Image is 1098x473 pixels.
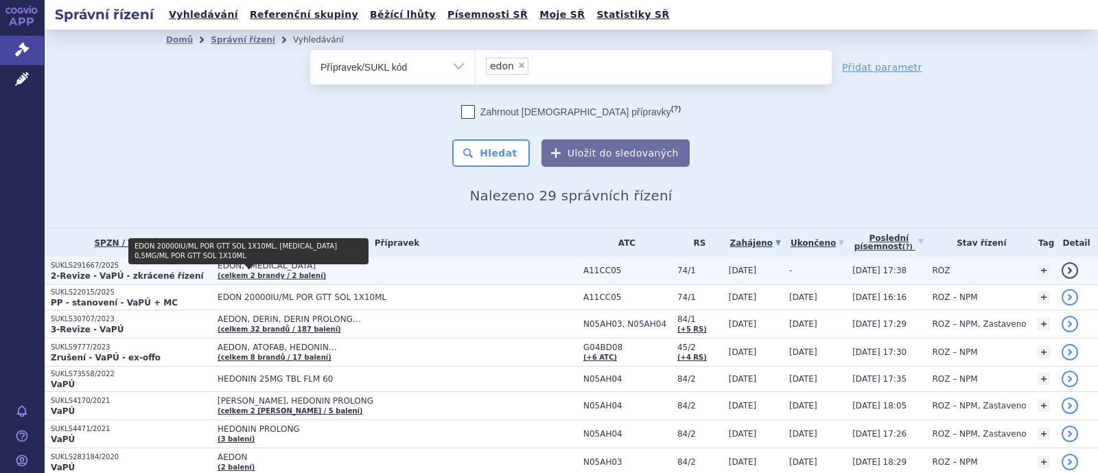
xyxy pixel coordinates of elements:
[51,261,211,270] p: SUKLS291667/2025
[443,5,532,24] a: Písemnosti SŘ
[789,266,792,275] span: -
[583,319,670,329] span: N05AH03, N05AH04
[218,374,561,384] span: HEDONIN 25MG TBL FLM 60
[218,463,255,471] a: (2 balení)
[366,5,440,24] a: Běžící lhůty
[1038,400,1050,412] a: +
[211,35,275,45] a: Správní řízení
[1055,229,1098,257] th: Detail
[51,424,211,434] p: SUKLS4471/2021
[677,343,722,352] span: 45/2
[583,292,670,302] span: A11CC05
[671,104,681,113] abbr: (?)
[1038,264,1050,277] a: +
[1062,316,1078,332] a: detail
[541,139,690,167] button: Uložit do sledovaných
[583,457,670,467] span: N05AH03
[452,139,530,167] button: Hledat
[729,292,757,302] span: [DATE]
[583,429,670,439] span: N05AH04
[1038,428,1050,440] a: +
[51,380,75,389] strong: VaPÚ
[852,319,907,329] span: [DATE] 17:29
[1062,344,1078,360] a: detail
[1062,262,1078,279] a: detail
[51,452,211,462] p: SUKLS283184/2020
[852,347,907,357] span: [DATE] 17:30
[677,429,722,439] span: 84/2
[44,5,165,24] h2: Správní řízení
[517,61,526,69] span: ×
[246,5,362,24] a: Referenční skupiny
[211,229,576,257] th: Přípravek
[852,374,907,384] span: [DATE] 17:35
[592,5,673,24] a: Statistiky SŘ
[51,353,161,362] strong: Zrušení - VaPÚ - ex-offo
[218,292,561,302] span: EDON 20000IU/ML POR GTT SOL 1X10ML
[51,325,124,334] strong: 3-Revize - VaPÚ
[932,457,977,467] span: ROZ – NPM
[842,60,922,74] a: Přidat parametr
[1038,318,1050,330] a: +
[789,429,817,439] span: [DATE]
[789,457,817,467] span: [DATE]
[218,424,561,434] span: HEDONIN PROLONG
[677,457,722,467] span: 84/2
[218,407,362,415] a: (celkem 2 [PERSON_NAME] / 5 balení)
[51,233,211,253] a: SPZN / Typ SŘ
[932,319,1026,329] span: ROZ – NPM, Zastaveno
[932,292,977,302] span: ROZ – NPM
[729,233,782,253] a: Zahájeno
[51,298,178,308] strong: PP - stanovení - VaPÚ + MC
[51,435,75,444] strong: VaPÚ
[932,347,977,357] span: ROZ – NPM
[789,292,817,302] span: [DATE]
[677,314,722,324] span: 84/1
[1031,229,1055,257] th: Tag
[852,229,925,257] a: Poslednípísemnost(?)
[852,266,907,275] span: [DATE] 17:38
[583,401,670,411] span: N05AH04
[789,347,817,357] span: [DATE]
[218,435,255,443] a: (3 balení)
[677,354,707,361] a: (+4 RS)
[51,343,211,352] p: SUKLS9777/2023
[729,457,757,467] span: [DATE]
[1038,346,1050,358] a: +
[670,229,722,257] th: RS
[218,354,331,361] a: (celkem 8 brandů / 17 balení)
[925,229,1031,257] th: Stav řízení
[583,343,670,352] span: G04BD08
[51,396,211,406] p: SUKLS4170/2021
[1062,397,1078,414] a: detail
[51,288,211,297] p: SUKLS22015/2025
[789,233,845,253] a: Ukončeno
[729,401,757,411] span: [DATE]
[218,314,561,324] span: AEDON, DERIN, DERIN PROLONG…
[729,374,757,384] span: [DATE]
[218,343,561,352] span: AEDON, ATOFAB, HEDONIN…
[677,401,722,411] span: 84/2
[51,406,75,416] strong: VaPÚ
[852,457,907,467] span: [DATE] 18:29
[218,261,561,270] span: EDON, [MEDICAL_DATA]
[852,292,907,302] span: [DATE] 16:16
[583,374,670,384] span: N05AH04
[490,61,514,71] span: edon
[789,401,817,411] span: [DATE]
[51,369,211,379] p: SUKLS73558/2022
[932,374,977,384] span: ROZ – NPM
[677,325,707,333] a: (+5 RS)
[218,452,561,462] span: AEDON
[902,243,913,251] abbr: (?)
[1062,289,1078,305] a: detail
[932,429,1026,439] span: ROZ – NPM, Zastaveno
[535,5,589,24] a: Moje SŘ
[218,272,326,279] a: (celkem 2 brandy / 2 balení)
[166,35,193,45] a: Domů
[729,347,757,357] span: [DATE]
[583,266,670,275] span: A11CC05
[51,463,75,472] strong: VaPÚ
[51,271,204,281] strong: 2-Revize - VaPÚ - zkrácené řízení
[789,319,817,329] span: [DATE]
